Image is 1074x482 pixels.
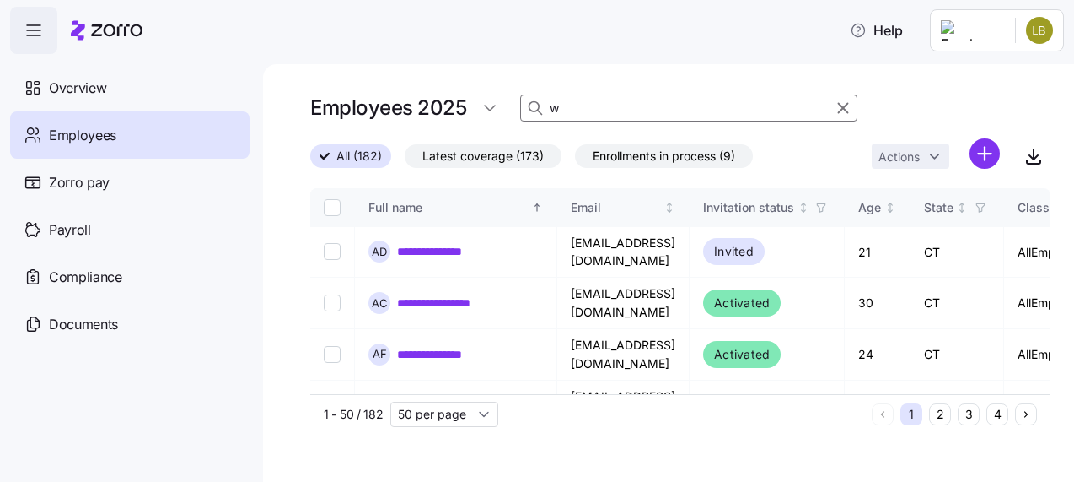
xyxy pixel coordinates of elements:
[557,188,690,227] th: EmailNot sorted
[49,172,110,193] span: Zorro pay
[797,202,809,214] div: Not sorted
[373,349,387,360] span: A F
[324,406,384,423] span: 1 - 50 / 182
[845,278,910,329] td: 30
[10,64,250,111] a: Overview
[49,314,118,335] span: Documents
[956,202,968,214] div: Not sorted
[10,206,250,253] a: Payroll
[941,20,1002,41] img: Employer logo
[49,267,122,288] span: Compliance
[845,381,910,450] td: 42
[10,159,250,206] a: Zorro pay
[663,202,675,214] div: Not sorted
[49,125,116,146] span: Employees
[422,145,544,167] span: Latest coverage (173)
[714,293,770,313] span: Activated
[10,111,250,159] a: Employees
[336,145,382,167] span: All (182)
[557,278,690,329] td: [EMAIL_ADDRESS][DOMAIN_NAME]
[372,246,387,257] span: A D
[690,188,845,227] th: Invitation statusNot sorted
[520,95,857,122] input: Search Employees
[850,20,903,41] span: Help
[924,198,953,217] div: State
[714,344,770,365] span: Activated
[910,381,1004,450] td: CT
[872,144,949,169] button: Actions
[593,145,735,167] span: Enrollments in process (9)
[355,188,557,227] th: Full nameSorted ascending
[845,188,910,227] th: AgeNot sorted
[310,95,466,121] h1: Employees 2025
[557,227,690,278] td: [EMAIL_ADDRESS][DOMAIN_NAME]
[1018,198,1055,217] div: Class
[714,241,754,262] span: Invited
[557,329,690,380] td: [EMAIL_ADDRESS][DOMAIN_NAME]
[910,188,1004,227] th: StateNot sorted
[845,227,910,278] td: 21
[878,151,920,163] span: Actions
[324,295,341,311] input: Select record 2
[929,403,951,425] button: 2
[324,199,341,216] input: Select all records
[10,301,250,348] a: Documents
[703,198,794,217] div: Invitation status
[900,403,922,425] button: 1
[969,138,1000,169] svg: add icon
[531,202,543,214] div: Sorted ascending
[368,198,529,217] div: Full name
[910,227,1004,278] td: CT
[571,198,661,217] div: Email
[324,346,341,363] input: Select record 3
[910,329,1004,380] td: CT
[845,329,910,380] td: 24
[372,298,388,309] span: A C
[872,403,894,425] button: Previous page
[986,403,1008,425] button: 4
[557,381,690,450] td: [EMAIL_ADDRESS][PERSON_NAME][DOMAIN_NAME]
[858,198,881,217] div: Age
[836,14,916,47] button: Help
[1026,17,1053,44] img: 1af8aab67717610295fc0a914effc0fd
[49,78,106,99] span: Overview
[884,202,896,214] div: Not sorted
[324,243,341,260] input: Select record 1
[910,278,1004,329] td: CT
[1015,403,1037,425] button: Next page
[49,219,91,241] span: Payroll
[10,253,250,301] a: Compliance
[958,403,980,425] button: 3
